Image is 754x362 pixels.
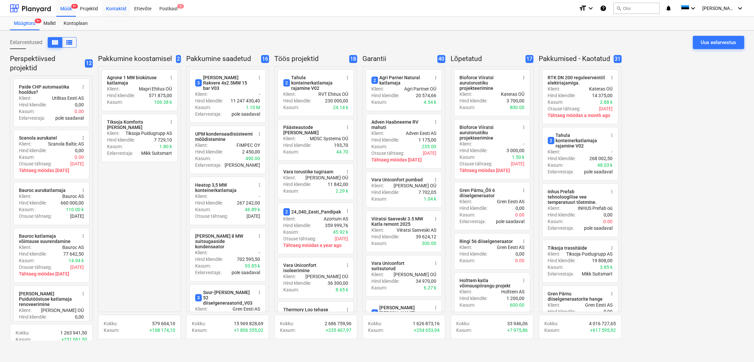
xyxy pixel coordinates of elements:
[589,155,613,162] p: 268 002,50
[523,141,524,147] p: -
[611,149,613,155] p: -
[459,75,517,91] div: Bioforce Viiratsi aurutorustiku projekteerimine
[539,54,611,64] p: Pakkumised - Kaotatud
[195,79,202,87] span: 3
[19,84,77,95] div: Paide CHP automaatika hooldus?
[195,111,221,117] p: Eelarvestaja :
[600,264,613,271] p: 3.85 k
[52,95,84,101] p: Utilitas Eesti AS
[548,251,560,257] p: Klient :
[19,251,47,257] p: Hind kliendile :
[283,97,311,104] p: Hind kliendile :
[501,91,524,97] p: Kateras OÜ
[371,150,404,156] p: Otsuse tähtaeg :
[689,4,697,12] i: keyboard_arrow_down
[257,131,262,137] span: more_vert
[512,154,524,160] p: 1.50 k
[349,55,357,63] span: 18
[10,17,39,30] a: Müügitoru9+
[433,119,438,125] span: more_vert
[459,188,517,198] div: Gren Pärnu_Õli 6 diiselgeneraator
[609,75,615,80] span: more_vert
[459,141,472,147] p: Klient :
[154,137,172,143] p: 7 729,10
[19,160,52,167] p: Otsuse tähtaeg :
[283,263,341,273] div: Vara Uniconfort isoleerimine
[257,182,262,188] span: more_vert
[459,218,486,225] p: Eelarvestaja :
[63,251,84,257] p: 77 642,50
[195,149,223,155] p: Hind kliendile :
[195,104,211,111] p: Kasum :
[324,215,348,222] p: Azortum AS
[10,17,39,30] div: Müügitoru
[75,147,84,154] p: 0,00
[459,251,487,257] p: Hind kliendile :
[603,218,613,225] p: 0.00
[548,99,563,105] p: Kasum :
[604,211,613,218] p: 0,00
[736,4,744,12] i: keyboard_arrow_down
[609,189,615,194] span: more_vert
[283,79,290,87] span: 2
[548,218,563,225] p: Kasum :
[496,218,524,225] p: pole saadaval
[437,55,445,63] span: 40
[371,240,387,247] p: Kasum :
[693,36,744,49] button: Uus eelarvestus
[169,119,174,125] span: more_vert
[548,189,605,205] div: Inhus Prefab tehnoloogilise vee temperatuuri tõstmine.
[66,206,84,213] p: 110.00 k
[548,205,560,211] p: Klient :
[19,264,52,271] p: Otsuse tähtaeg :
[75,108,84,115] p: 0.00
[404,86,436,92] p: Agri Partner OÜ
[283,235,316,242] p: Otsuse tähtaeg :
[459,97,487,104] p: Hind kliendile :
[521,278,526,283] span: more_vert
[371,182,384,189] p: Klient :
[333,229,348,235] p: 45.92 k
[246,104,260,111] p: 1.10 M
[19,95,31,101] p: Klient :
[701,38,736,47] div: Uus eelarvestus
[310,135,348,142] p: MDSC Systems OÜ
[614,55,621,63] span: 31
[371,227,384,233] p: Klient :
[497,198,524,205] p: Gren Eesti AS
[195,97,223,104] p: Hind kliendile :
[159,143,172,150] p: 1.80 k
[10,54,82,73] p: Perspektiivsed projektid
[283,242,348,249] p: Tähtaeg möödas a year ago
[371,189,399,196] p: Hind kliendile :
[237,200,260,206] p: 267 242,00
[424,99,436,105] p: 4.54 k
[195,155,211,162] p: Kasum :
[257,233,262,239] span: more_vert
[548,112,613,119] p: Tähtaeg möödas a month ago
[237,256,260,263] p: 702 595,50
[283,169,333,174] div: Vara torustike tugiraam
[19,233,77,244] div: Bauroc katlamaja võimsuse suurendamine
[418,189,436,196] p: 7 702,05
[70,264,84,271] p: [DATE]
[548,75,605,86] div: RTK DN 200 reguleerventiil elektriajamiga.
[81,291,86,296] span: more_vert
[548,86,560,92] p: Klient :
[283,174,296,181] p: Klient :
[48,141,84,147] p: Scanola Baltic AS
[259,249,260,256] p: -
[515,211,524,218] p: 0.00
[665,4,672,12] i: notifications
[85,59,93,68] span: 12
[283,208,290,215] span: 2
[19,213,52,219] p: Otsuse tähtaeg :
[237,142,260,149] p: FIMPEC OY
[336,149,348,155] p: 44.70
[371,196,387,202] p: Kasum :
[245,263,260,269] p: 93.85 k
[459,91,472,97] p: Klient :
[371,143,387,150] p: Kasum :
[600,4,607,12] i: Abikeskus
[107,130,120,137] p: Klient :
